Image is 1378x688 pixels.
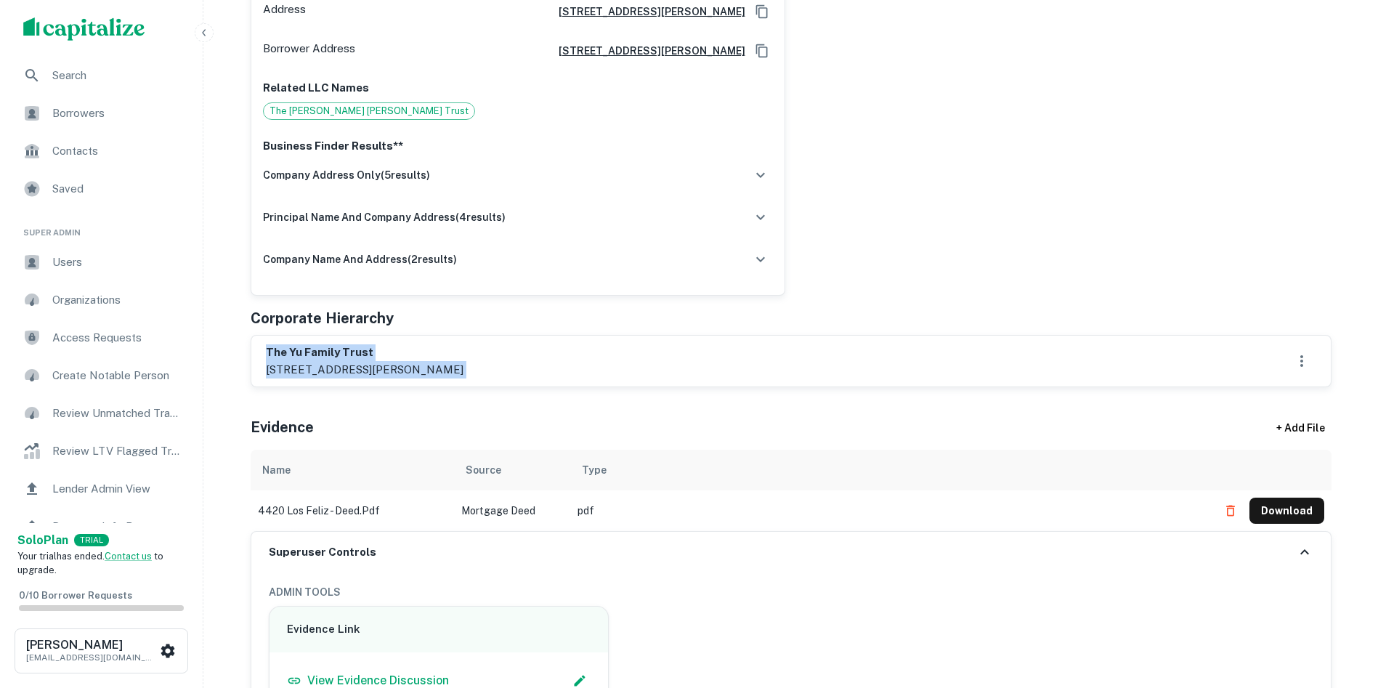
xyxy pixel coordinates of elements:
[287,621,591,638] h6: Evidence Link
[12,509,191,544] a: Borrower Info Requests
[12,283,191,317] a: Organizations
[466,461,501,479] div: Source
[12,171,191,206] a: Saved
[17,533,68,547] strong: Solo Plan
[251,490,454,531] td: 4420 los feliz - deed.pdf
[269,544,376,561] h6: Superuser Controls
[570,490,1210,531] td: pdf
[52,405,182,422] span: Review Unmatched Transactions
[12,58,191,93] a: Search
[12,434,191,469] a: Review LTV Flagged Transactions
[251,450,454,490] th: Name
[263,167,430,183] h6: company address only ( 5 results)
[52,105,182,122] span: Borrowers
[251,307,394,329] h5: Corporate Hierarchy
[269,584,1313,600] h6: ADMIN TOOLS
[264,104,474,118] span: The [PERSON_NAME] [PERSON_NAME] Trust
[12,320,191,355] a: Access Requests
[15,628,188,673] button: [PERSON_NAME][EMAIL_ADDRESS][DOMAIN_NAME]
[454,450,570,490] th: Source
[263,1,306,23] p: Address
[751,1,773,23] button: Copy Address
[266,361,463,379] p: [STREET_ADDRESS][PERSON_NAME]
[12,358,191,393] a: Create Notable Person
[1249,498,1324,524] button: Download
[12,245,191,280] a: Users
[52,329,182,347] span: Access Requests
[263,79,773,97] p: Related LLC Names
[547,43,745,59] a: [STREET_ADDRESS][PERSON_NAME]
[1217,499,1244,522] button: Delete file
[52,142,182,160] span: Contacts
[52,442,182,460] span: Review LTV Flagged Transactions
[52,518,182,535] span: Borrower Info Requests
[17,532,68,549] a: SoloPlan
[266,344,463,361] h6: the yu family trust
[17,551,163,576] span: Your trial has ended. to upgrade.
[262,461,291,479] div: Name
[251,450,1332,531] div: scrollable content
[751,40,773,62] button: Copy Address
[74,534,109,546] div: TRIAL
[251,416,314,438] h5: Evidence
[12,209,191,245] li: Super Admin
[52,67,182,84] span: Search
[582,461,607,479] div: Type
[1305,572,1378,642] iframe: Chat Widget
[12,396,191,431] a: Review Unmatched Transactions
[547,4,745,20] a: [STREET_ADDRESS][PERSON_NAME]
[570,450,1210,490] th: Type
[52,180,182,198] span: Saved
[105,551,152,562] a: Contact us
[263,40,355,62] p: Borrower Address
[1250,415,1352,441] div: + Add File
[52,367,182,384] span: Create Notable Person
[26,651,157,664] p: [EMAIL_ADDRESS][DOMAIN_NAME]
[263,209,506,225] h6: principal name and company address ( 4 results)
[19,590,132,601] span: 0 / 10 Borrower Requests
[23,17,145,41] img: capitalize-logo.png
[52,480,182,498] span: Lender Admin View
[52,254,182,271] span: Users
[26,639,157,651] h6: [PERSON_NAME]
[12,96,191,131] a: Borrowers
[263,137,773,155] p: Business Finder Results**
[12,472,191,506] a: Lender Admin View
[263,251,457,267] h6: company name and address ( 2 results)
[454,490,570,531] td: Mortgage Deed
[12,134,191,169] a: Contacts
[52,291,182,309] span: Organizations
